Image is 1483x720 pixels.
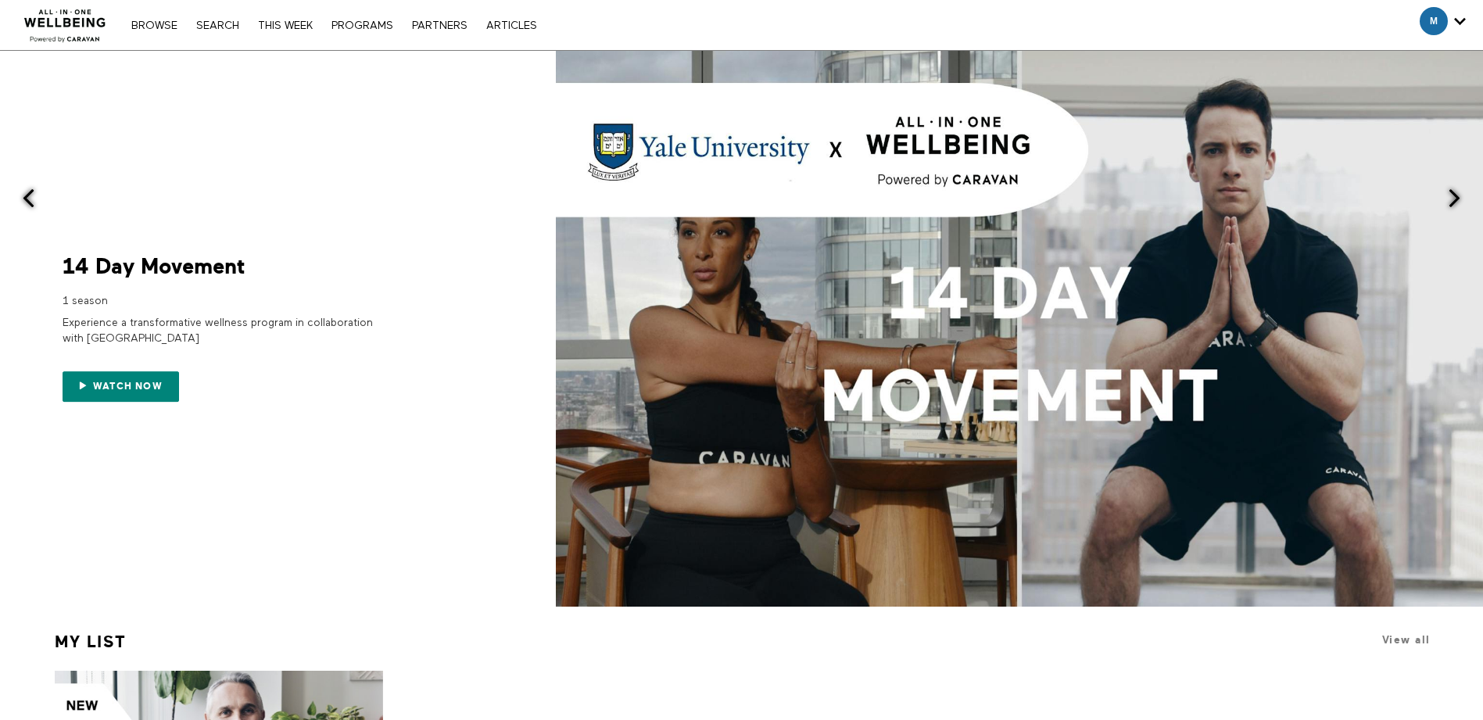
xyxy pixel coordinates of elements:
a: Browse [124,20,185,31]
a: ARTICLES [478,20,545,31]
a: THIS WEEK [250,20,321,31]
a: PROGRAMS [324,20,401,31]
a: PARTNERS [404,20,475,31]
nav: Primary [124,17,544,33]
a: View all [1382,634,1431,646]
a: My list [55,625,127,658]
a: Search [188,20,247,31]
